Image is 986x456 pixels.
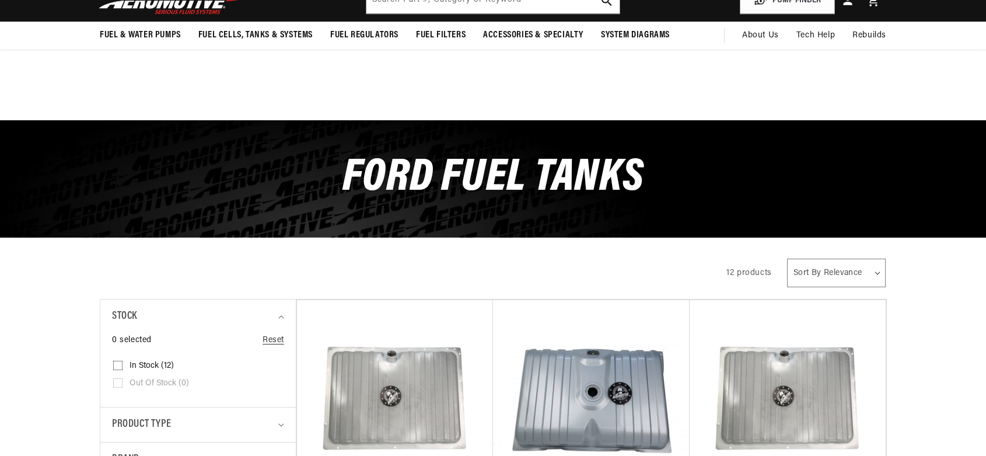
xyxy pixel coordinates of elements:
[407,22,474,49] summary: Fuel Filters
[592,22,679,49] summary: System Diagrams
[474,22,592,49] summary: Accessories & Specialty
[601,29,670,41] span: System Diagrams
[852,29,886,42] span: Rebuilds
[112,416,171,433] span: Product type
[112,408,284,442] summary: Product type (0 selected)
[483,29,583,41] span: Accessories & Specialty
[100,29,181,41] span: Fuel & Water Pumps
[321,22,407,49] summary: Fuel Regulators
[844,22,895,50] summary: Rebuilds
[190,22,321,49] summary: Fuel Cells, Tanks & Systems
[416,29,466,41] span: Fuel Filters
[726,269,772,277] span: 12 products
[796,29,835,42] span: Tech Help
[342,155,644,201] span: Ford Fuel Tanks
[733,22,788,50] a: About Us
[91,22,190,49] summary: Fuel & Water Pumps
[263,334,284,347] a: Reset
[198,29,313,41] span: Fuel Cells, Tanks & Systems
[330,29,398,41] span: Fuel Regulators
[130,361,174,371] span: In stock (12)
[112,300,284,334] summary: Stock (0 selected)
[742,31,779,40] span: About Us
[788,22,844,50] summary: Tech Help
[112,308,137,325] span: Stock
[112,334,152,347] span: 0 selected
[130,378,189,389] span: Out of stock (0)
